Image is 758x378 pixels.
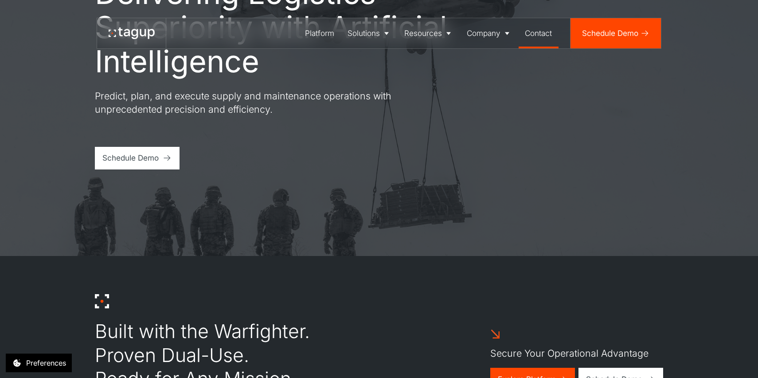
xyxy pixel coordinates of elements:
a: Schedule Demo [570,18,661,48]
p: Secure Your Operational Advantage [490,347,649,360]
div: Solutions [348,28,380,39]
div: Schedule Demo [582,28,638,39]
p: Predict, plan, and execute supply and maintenance operations with unprecedented precision and eff... [95,90,414,116]
div: Platform [305,28,334,39]
div: Resources [404,28,442,39]
a: Solutions [341,18,398,48]
a: Platform [298,18,341,48]
div: Contact [525,28,552,39]
a: Resources [398,18,460,48]
div: Company [467,28,500,39]
div: Preferences [26,358,66,368]
a: Contact [519,18,559,48]
div: Schedule Demo [102,152,159,164]
a: Schedule Demo [95,147,180,169]
a: Company [460,18,519,48]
